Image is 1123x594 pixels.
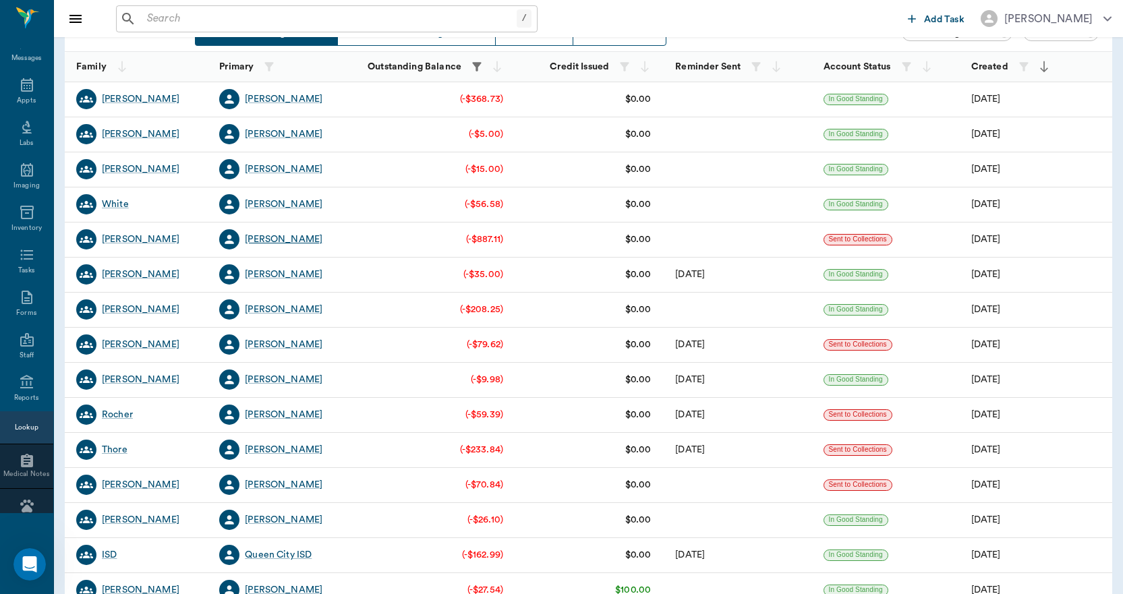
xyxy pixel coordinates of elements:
span: In Good Standing [824,129,888,139]
td: (-$368.73) [449,82,515,117]
div: Staff [20,351,34,361]
span: In Good Standing [824,515,888,525]
a: [PERSON_NAME] [102,92,179,106]
td: $0.00 [614,187,662,222]
td: $0.00 [614,537,662,573]
td: $0.00 [614,292,662,328]
div: [PERSON_NAME] [1004,11,1093,27]
a: [PERSON_NAME] [102,233,179,246]
span: Sent to Collections [824,340,892,349]
a: [PERSON_NAME] [245,303,322,316]
strong: Credit Issued [550,62,609,71]
span: Sent to Collections [824,480,892,489]
button: [PERSON_NAME] [970,6,1122,31]
div: 03/03/24 [971,233,1001,246]
div: [DATE] [668,433,816,468]
a: [PERSON_NAME] [245,198,322,211]
td: $0.00 [614,362,662,398]
td: (-$59.39) [455,397,514,433]
span: In Good Standing [824,305,888,314]
div: Tasks [18,266,35,276]
td: (-$208.25) [449,292,515,328]
td: (-$56.58) [454,187,514,222]
span: Sent to Collections [824,445,892,454]
span: In Good Standing [824,165,888,174]
a: Rocher [102,408,133,421]
div: 02/27/24 [971,268,1001,281]
td: (-$35.00) [453,257,514,293]
td: $0.00 [614,327,662,363]
a: [PERSON_NAME] [245,408,322,421]
td: (-$887.11) [455,222,515,258]
a: [PERSON_NAME] [245,127,322,141]
a: [PERSON_NAME] [245,233,322,246]
a: White [102,198,129,211]
a: [PERSON_NAME] [245,268,322,281]
div: Queen City ISD [245,548,312,562]
b: Created [1029,28,1062,38]
div: [PERSON_NAME] [245,92,322,106]
div: 09/28/23 [971,478,1001,492]
strong: Outstanding Balance [368,62,461,71]
div: 12/29/23 [971,373,1001,386]
div: [DATE] [668,398,816,433]
td: $0.00 [614,82,662,117]
div: Reports [14,393,39,403]
td: (-$162.99) [451,537,515,573]
div: 09/21/23 [971,513,1001,527]
div: Imaging [13,181,40,191]
div: 10/25/23 [971,443,1001,456]
a: [PERSON_NAME] [102,303,179,316]
span: In Good Standing [824,550,888,560]
td: $0.00 [614,397,662,433]
div: 01/11/24 [971,338,1001,351]
div: Messages [11,53,42,63]
strong: Reminder Sent [675,62,741,71]
div: 03/04/25 [971,162,1001,176]
a: [PERSON_NAME] [245,338,322,351]
div: [DATE] [668,538,816,573]
div: Appts [17,96,36,106]
div: [PERSON_NAME] [245,443,322,456]
span: In Good Standing [824,270,888,279]
a: [PERSON_NAME] [102,373,179,386]
div: Inventory [11,223,42,233]
a: [PERSON_NAME] [245,162,322,176]
div: 07/15/24 [971,198,1001,211]
div: [PERSON_NAME] [102,338,179,351]
td: (-$9.98) [460,362,514,398]
td: $0.00 [614,152,662,187]
div: [DATE] [668,258,816,293]
div: 12/22/23 [971,408,1001,421]
strong: Created [971,62,1008,71]
div: [PERSON_NAME] [245,373,322,386]
a: [PERSON_NAME] [102,478,179,492]
strong: Primary [219,62,254,71]
div: Labs [20,138,34,148]
td: $0.00 [614,467,662,503]
div: Thore [102,443,127,456]
a: [PERSON_NAME] [245,513,322,527]
td: (-$5.00) [458,117,514,152]
a: ISD [102,548,117,562]
input: Search [142,9,517,28]
button: Add Task [902,6,970,31]
div: / [517,9,531,28]
div: [DATE] [668,363,816,398]
div: 01/18/24 [971,303,1001,316]
b: Outstanding Balance [907,28,997,38]
button: Close drawer [62,5,89,32]
td: (-$233.84) [449,432,515,468]
span: : desc [1029,28,1083,38]
span: In Good Standing [824,200,888,209]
